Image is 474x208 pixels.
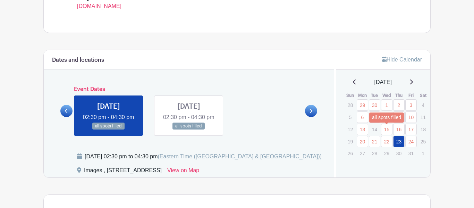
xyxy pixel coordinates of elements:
p: 12 [345,124,356,135]
p: 28 [345,100,356,110]
p: 11 [417,112,429,123]
th: Mon [356,92,369,99]
p: 27 [357,148,368,159]
a: 7 [369,111,380,123]
a: 30 [369,99,380,111]
span: (Eastern Time ([GEOGRAPHIC_DATA] & [GEOGRAPHIC_DATA])) [158,153,322,159]
p: 31 [405,148,417,159]
p: 1 [417,148,429,159]
a: 13 [357,124,368,135]
th: Tue [369,92,381,99]
a: 29 [357,99,368,111]
a: 17 [405,124,417,135]
a: 1 [381,99,392,111]
a: 24 [405,136,417,147]
p: 29 [381,148,392,159]
a: [DOMAIN_NAME] [77,3,121,9]
p: 14 [369,124,380,135]
a: 6 [357,111,368,123]
a: 3 [405,99,417,111]
th: Fri [405,92,417,99]
th: Sun [344,92,356,99]
th: Wed [381,92,393,99]
p: 28 [369,148,380,159]
h6: Event Dates [73,86,305,93]
a: 15 [381,124,392,135]
p: 19 [345,136,356,147]
h6: Dates and locations [52,57,104,64]
p: 30 [393,148,405,159]
a: Hide Calendar [382,57,422,63]
a: View on Map [167,166,199,177]
a: 23 [393,136,405,147]
span: [DATE] [374,78,392,86]
a: 10 [405,111,417,123]
a: 22 [381,136,392,147]
a: 2 [393,99,405,111]
th: Thu [393,92,405,99]
p: 26 [345,148,356,159]
p: 18 [417,124,429,135]
th: Sat [417,92,429,99]
div: all spots filled [369,113,404,123]
a: 20 [357,136,368,147]
div: [DATE] 02:30 pm to 04:30 pm [85,152,322,161]
p: 25 [417,136,429,147]
div: Images , [STREET_ADDRESS] [84,166,162,177]
a: 21 [369,136,380,147]
p: 5 [345,112,356,123]
p: 4 [417,100,429,110]
a: 16 [393,124,405,135]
